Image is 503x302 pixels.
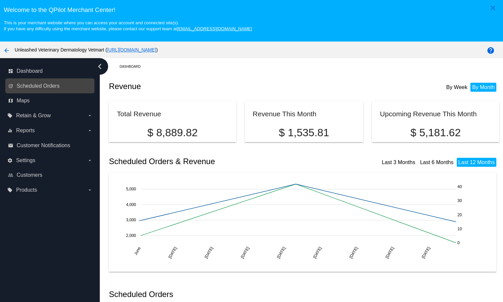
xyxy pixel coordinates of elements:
[119,61,146,72] a: Dashboard
[420,159,454,165] a: Last 6 Months
[8,81,92,91] a: update Scheduled Orders
[117,127,228,139] p: $ 8,889.82
[15,47,158,52] span: Unleashed Veterinary Dermatology Vetmart ( )
[487,47,495,54] mat-icon: help
[8,172,13,178] i: people_outline
[4,6,499,14] h3: Welcome to the QPilot Merchant Center!
[17,83,60,89] span: Scheduled Orders
[382,159,416,165] a: Last 3 Months
[16,157,35,163] span: Settings
[17,98,30,104] span: Maps
[457,241,460,245] text: 0
[312,246,323,259] text: [DATE]
[8,68,13,74] i: dashboard
[17,143,70,149] span: Customer Notifications
[204,246,214,259] text: [DATE]
[87,158,92,163] i: arrow_drop_down
[457,227,462,231] text: 10
[276,246,286,259] text: [DATE]
[8,170,92,180] a: people_outline Customers
[8,140,92,151] a: email Customer Notifications
[16,113,51,119] span: Retain & Grow
[3,47,11,54] mat-icon: arrow_back
[16,187,37,193] span: Products
[8,95,92,106] a: map Maps
[109,290,304,299] h2: Scheduled Orders
[117,110,161,118] h2: Total Revenue
[17,172,42,178] span: Customers
[87,113,92,118] i: arrow_drop_down
[7,187,13,193] i: local_offer
[7,113,13,118] i: local_offer
[457,184,462,189] text: 40
[109,82,304,91] h2: Revenue
[421,246,431,259] text: [DATE]
[457,213,462,217] text: 20
[87,128,92,133] i: arrow_drop_down
[126,202,136,207] text: 4,000
[385,246,395,259] text: [DATE]
[349,246,359,259] text: [DATE]
[94,61,105,72] i: chevron_left
[4,20,252,31] small: This is your merchant website where you can access your account and connected site(s). If you hav...
[8,66,92,76] a: dashboard Dashboard
[126,218,136,223] text: 3,000
[109,157,304,166] h2: Scheduled Orders & Revenue
[168,246,178,259] text: [DATE]
[16,128,35,134] span: Reports
[380,110,477,118] h2: Upcoming Revenue This Month
[126,187,136,191] text: 5,000
[458,159,495,165] a: Last 12 Months
[457,198,462,203] text: 30
[107,47,156,52] a: [URL][DOMAIN_NAME]
[253,110,317,118] h2: Revenue This Month
[8,98,13,103] i: map
[87,187,92,193] i: arrow_drop_down
[17,68,43,74] span: Dashboard
[7,128,13,133] i: equalizer
[8,143,13,148] i: email
[253,127,356,139] p: $ 1,535.81
[177,26,252,31] a: [EMAIL_ADDRESS][DOMAIN_NAME]
[470,83,496,92] li: By Month
[7,158,13,163] i: settings
[444,83,469,92] li: By Week
[489,4,497,12] mat-icon: close
[240,246,250,259] text: [DATE]
[8,83,13,89] i: update
[126,233,136,238] text: 2,000
[133,246,142,256] text: June
[380,127,491,139] p: $ 5,181.62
